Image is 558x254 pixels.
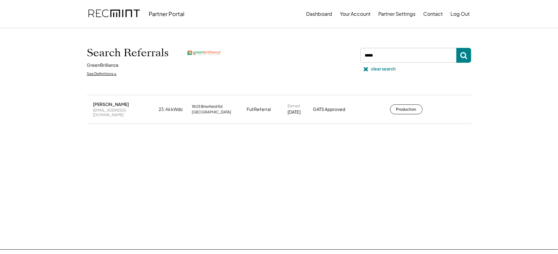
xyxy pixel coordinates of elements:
[17,10,30,15] div: v 4.0.25
[424,8,443,20] button: Contact
[288,104,300,108] div: Earned
[62,36,67,41] img: tab_keywords_by_traffic_grey.svg
[87,46,169,59] h1: Search Referrals
[371,66,396,72] div: clear search
[340,8,371,20] button: Your Account
[379,8,416,20] button: Partner Settings
[10,16,15,21] img: website_grey.svg
[192,104,223,109] div: 1805 Brierfield Rd
[192,110,231,115] div: [GEOGRAPHIC_DATA]
[10,10,15,15] img: logo_orange.svg
[306,8,332,20] button: Dashboard
[159,106,188,112] div: 23.46 kWdc
[24,36,55,40] div: Domain Overview
[16,16,68,21] div: Domain: [DOMAIN_NAME]
[288,109,301,115] div: [DATE]
[87,71,117,77] div: See Definitions ↓
[313,106,360,112] div: GATS Approved
[93,101,129,107] div: [PERSON_NAME]
[390,104,423,114] button: Production
[247,106,271,112] div: Full Referral
[187,51,222,55] img: greenbrilliance.png
[87,62,119,68] div: GreenBrilliance
[93,108,155,117] div: [EMAIL_ADDRESS][DOMAIN_NAME]
[88,3,140,24] img: recmint-logotype%403x.png
[451,8,470,20] button: Log Out
[149,10,185,17] div: Partner Portal
[17,36,22,41] img: tab_domain_overview_orange.svg
[68,36,104,40] div: Keywords by Traffic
